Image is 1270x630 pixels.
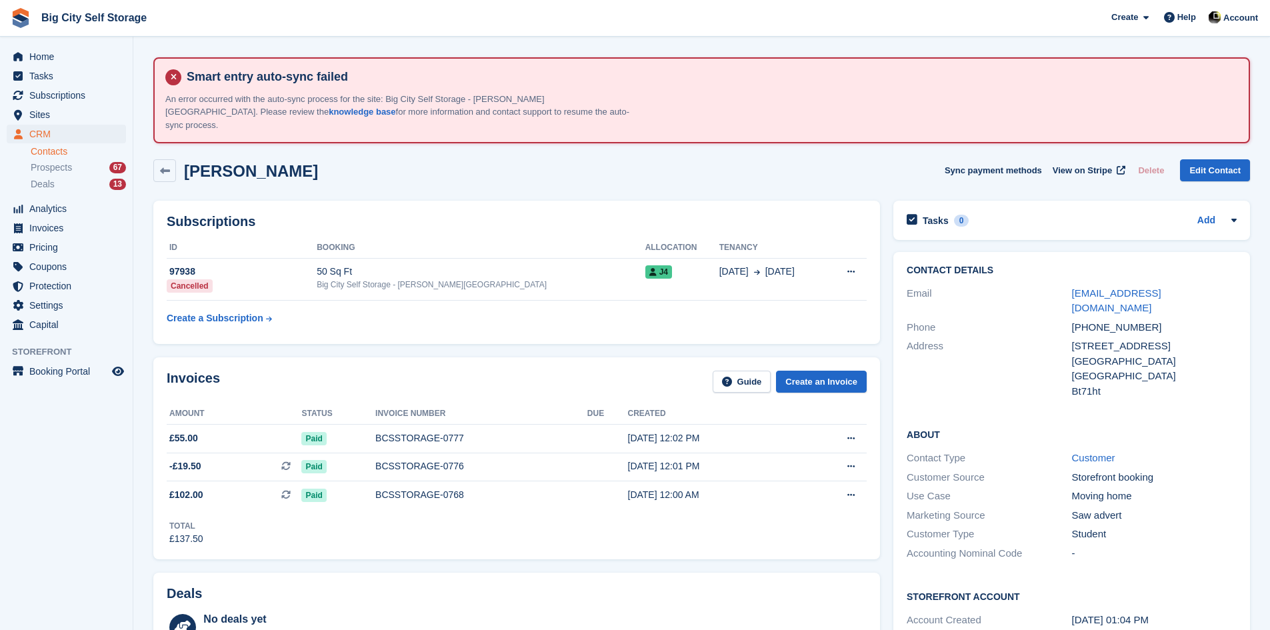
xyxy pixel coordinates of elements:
div: Customer Type [907,527,1071,542]
a: menu [7,125,126,143]
div: BCSSTORAGE-0768 [375,488,587,502]
span: Invoices [29,219,109,237]
div: [DATE] 12:01 PM [628,459,800,473]
div: Contact Type [907,451,1071,466]
div: [DATE] 12:02 PM [628,431,800,445]
span: Paid [301,432,326,445]
div: Total [169,520,203,532]
div: Email [907,286,1071,316]
th: Status [301,403,375,425]
button: Sync payment methods [945,159,1042,181]
p: An error occurred with the auto-sync process for the site: Big City Self Storage - [PERSON_NAME][... [165,93,632,132]
h4: Smart entry auto-sync failed [181,69,1238,85]
a: menu [7,296,126,315]
h2: [PERSON_NAME] [184,162,318,180]
div: [DATE] 01:04 PM [1072,613,1237,628]
span: Analytics [29,199,109,218]
a: menu [7,86,126,105]
h2: Subscriptions [167,214,867,229]
span: £102.00 [169,488,203,502]
th: ID [167,237,317,259]
div: Use Case [907,489,1071,504]
div: Create a Subscription [167,311,263,325]
div: [GEOGRAPHIC_DATA] [1072,369,1237,384]
a: menu [7,47,126,66]
span: Settings [29,296,109,315]
a: Preview store [110,363,126,379]
div: 67 [109,162,126,173]
img: Patrick Nevin [1208,11,1221,24]
div: Big City Self Storage - [PERSON_NAME][GEOGRAPHIC_DATA] [317,279,645,291]
th: Amount [167,403,301,425]
a: menu [7,257,126,276]
span: Booking Portal [29,362,109,381]
a: menu [7,315,126,334]
a: Deals 13 [31,177,126,191]
div: 0 [954,215,969,227]
div: BCSSTORAGE-0777 [375,431,587,445]
div: 13 [109,179,126,190]
h2: Storefront Account [907,589,1237,603]
a: Create a Subscription [167,306,272,331]
span: Storefront [12,345,133,359]
a: Create an Invoice [776,371,867,393]
h2: Deals [167,586,202,601]
a: Customer [1072,452,1115,463]
button: Delete [1133,159,1169,181]
span: Create [1111,11,1138,24]
div: Moving home [1072,489,1237,504]
a: knowledge base [329,107,395,117]
a: menu [7,67,126,85]
th: Allocation [645,237,719,259]
div: No deals yet [203,611,483,627]
a: menu [7,199,126,218]
div: 97938 [167,265,317,279]
a: menu [7,219,126,237]
div: - [1072,546,1237,561]
span: [DATE] [719,265,749,279]
a: Edit Contact [1180,159,1250,181]
div: BCSSTORAGE-0776 [375,459,587,473]
h2: Invoices [167,371,220,393]
span: £55.00 [169,431,198,445]
th: Due [587,403,628,425]
a: View on Stripe [1047,159,1128,181]
div: [PHONE_NUMBER] [1072,320,1237,335]
span: Protection [29,277,109,295]
a: Prospects 67 [31,161,126,175]
div: Storefront booking [1072,470,1237,485]
div: Cancelled [167,279,213,293]
span: Subscriptions [29,86,109,105]
a: Guide [713,371,771,393]
th: Created [628,403,800,425]
a: [EMAIL_ADDRESS][DOMAIN_NAME] [1072,287,1161,314]
h2: Contact Details [907,265,1237,276]
a: menu [7,105,126,124]
span: Home [29,47,109,66]
span: Account [1223,11,1258,25]
a: Big City Self Storage [36,7,152,29]
div: Bt71ht [1072,384,1237,399]
span: Tasks [29,67,109,85]
div: Customer Source [907,470,1071,485]
a: menu [7,362,126,381]
span: J4 [645,265,672,279]
span: Deals [31,178,55,191]
div: Accounting Nominal Code [907,546,1071,561]
th: Invoice number [375,403,587,425]
span: Pricing [29,238,109,257]
div: [STREET_ADDRESS] [1072,339,1237,354]
a: menu [7,238,126,257]
div: [GEOGRAPHIC_DATA] [1072,354,1237,369]
div: [DATE] 12:00 AM [628,488,800,502]
span: Sites [29,105,109,124]
h2: About [907,427,1237,441]
span: CRM [29,125,109,143]
div: £137.50 [169,532,203,546]
div: 50 Sq Ft [317,265,645,279]
a: Contacts [31,145,126,158]
span: Paid [301,460,326,473]
a: Add [1197,213,1215,229]
div: Address [907,339,1071,399]
div: Account Created [907,613,1071,628]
